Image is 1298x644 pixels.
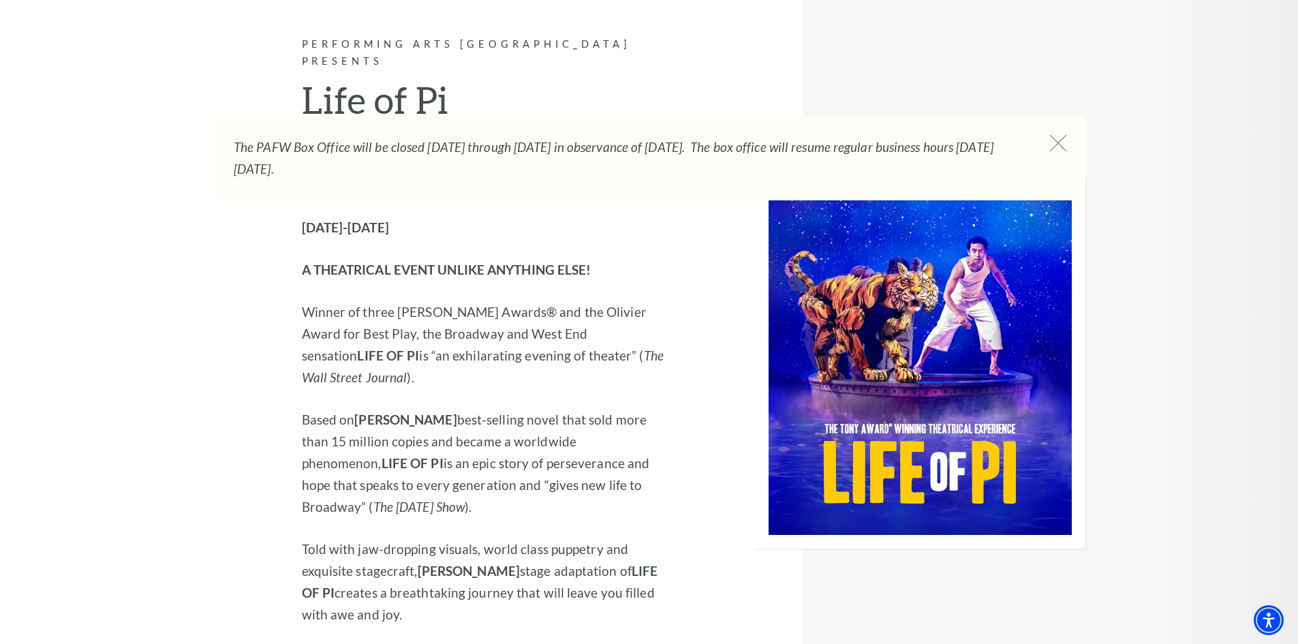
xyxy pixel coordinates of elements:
strong: LIFE OF PI [382,455,444,471]
strong: [PERSON_NAME] [354,412,457,427]
em: The [DATE] Show [373,499,465,515]
div: Accessibility Menu [1254,605,1284,635]
strong: LIFE OF PI [357,348,419,363]
strong: [DATE]-[DATE] [302,219,389,235]
strong: A THEATRICAL EVENT UNLIKE ANYTHING ELSE! [302,262,591,277]
p: Based on best-selling novel that sold more than 15 million copies and became a worldwide phenomen... [302,409,666,518]
strong: [PERSON_NAME] [418,563,520,579]
p: Winner of three [PERSON_NAME] Awards® and the Olivier Award for Best Play, the Broadway and West ... [302,301,666,388]
p: Performing Arts [GEOGRAPHIC_DATA] Presents [302,36,666,70]
img: Performing Arts Fort Worth Presents [755,177,1085,549]
em: The PAFW Box Office will be closed [DATE] through [DATE] in observance of [DATE]. The box office ... [234,139,993,177]
h2: Life of Pi [302,78,666,134]
p: Told with jaw-dropping visuals, world class puppetry and exquisite stagecraft, stage adaptation o... [302,538,666,626]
